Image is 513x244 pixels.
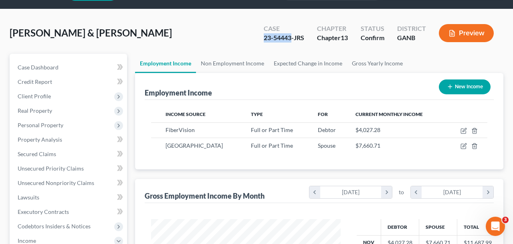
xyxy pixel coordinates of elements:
span: Codebtors Insiders & Notices [18,223,91,230]
span: Income Source [166,111,206,117]
button: New Income [439,79,491,94]
span: FiberVision [166,126,195,133]
span: Current Monthly Income [355,111,423,117]
span: Secured Claims [18,150,56,157]
span: Personal Property [18,122,63,128]
th: Debtor [381,219,419,235]
a: Gross Yearly Income [347,54,408,73]
i: chevron_left [309,186,320,198]
div: Chapter [317,33,348,43]
span: Type [251,111,263,117]
span: Case Dashboard [18,64,59,71]
span: Debtor [318,126,336,133]
i: chevron_left [411,186,422,198]
button: Preview [439,24,494,42]
iframe: Intercom live chat [486,217,505,236]
i: chevron_right [483,186,493,198]
span: Full or Part Time [251,126,293,133]
span: Lawsuits [18,194,39,201]
a: Credit Report [11,75,127,89]
i: chevron_right [381,186,392,198]
span: Full or Part Time [251,142,293,149]
span: to [399,188,404,196]
a: Non Employment Income [196,54,269,73]
div: GANB [397,33,426,43]
a: Unsecured Nonpriority Claims [11,176,127,190]
div: Employment Income [145,88,212,98]
span: Income [18,237,36,244]
a: Secured Claims [11,147,127,161]
span: Client Profile [18,93,51,100]
span: Real Property [18,107,52,114]
div: [DATE] [422,186,483,198]
span: $7,660.71 [355,142,380,149]
a: Executory Contracts [11,205,127,219]
span: Executory Contracts [18,208,69,215]
span: [GEOGRAPHIC_DATA] [166,142,223,149]
a: Unsecured Priority Claims [11,161,127,176]
div: 23-54443-JRS [264,33,304,43]
span: [PERSON_NAME] & [PERSON_NAME] [10,27,172,39]
div: District [397,24,426,33]
span: 13 [341,34,348,41]
div: Gross Employment Income By Month [145,191,265,201]
a: Property Analysis [11,132,127,147]
a: Case Dashboard [11,60,127,75]
span: Property Analysis [18,136,62,143]
div: Case [264,24,304,33]
div: Chapter [317,24,348,33]
th: Total [457,219,498,235]
div: Status [361,24,384,33]
a: Expected Change in Income [269,54,347,73]
div: Confirm [361,33,384,43]
span: Spouse [318,142,335,149]
span: Unsecured Nonpriority Claims [18,179,94,186]
th: Spouse [419,219,457,235]
span: For [318,111,328,117]
span: $4,027.28 [355,126,380,133]
a: Lawsuits [11,190,127,205]
span: Credit Report [18,78,52,85]
span: 3 [502,217,509,223]
span: Unsecured Priority Claims [18,165,84,172]
a: Employment Income [135,54,196,73]
div: [DATE] [320,186,382,198]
